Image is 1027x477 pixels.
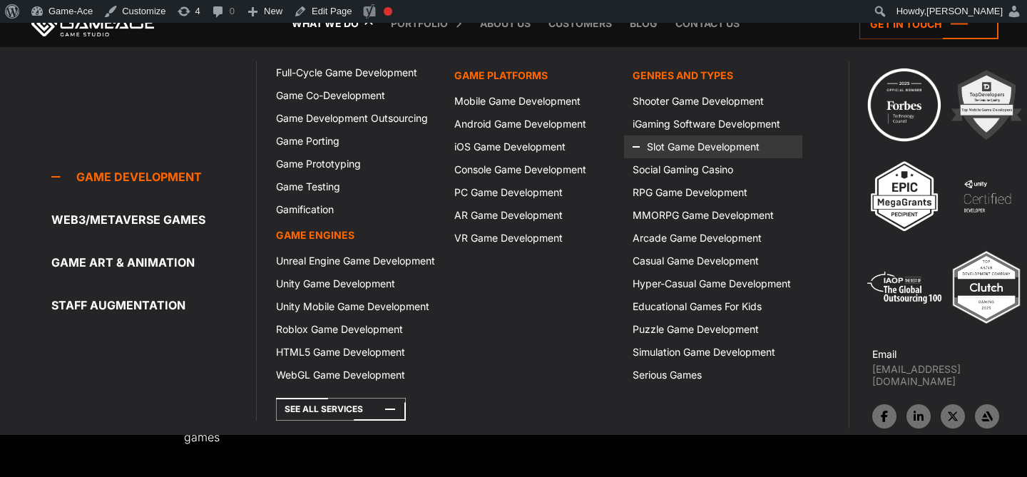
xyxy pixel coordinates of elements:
img: 2 [947,66,1026,144]
a: Game Engines [267,221,446,250]
a: Web3/Metaverse Games [51,205,256,234]
a: Arcade Game Development [624,227,802,250]
a: iOS Game Development [446,135,624,158]
a: Game Porting [267,130,446,153]
a: Serious Games [624,364,802,386]
a: Game Testing [267,175,446,198]
a: Genres and Types [624,61,802,90]
img: Top ar vr development company gaming 2025 game ace [947,248,1026,327]
a: Game platforms [446,61,624,90]
a: Social Gaming Casino [624,158,802,181]
a: Slot Game Development [624,135,802,158]
a: Game development [51,163,256,191]
a: Puzzle Game Development [624,318,802,341]
a: Get in touch [859,9,998,39]
a: Roblox Game Development [267,318,446,341]
strong: Email [872,348,896,360]
a: Console Game Development [446,158,624,181]
a: HTML5 Game Development [267,341,446,364]
a: Android Game Development [446,113,624,135]
a: Game Co-Development [267,84,446,107]
a: Game Prototyping [267,153,446,175]
img: 5 [865,248,944,327]
div: Focus keyphrase not set [384,7,392,16]
img: 3 [865,157,944,235]
a: Mobile Game Development [446,90,624,113]
a: Educational Games For Kids [624,295,802,318]
a: Staff Augmentation [51,291,256,319]
span: [PERSON_NAME] [926,6,1003,16]
a: Unreal Engine Game Development [267,250,446,272]
a: RPG Game Development [624,181,802,204]
a: [EMAIL_ADDRESS][DOMAIN_NAME] [872,363,1027,387]
a: Casual Game Development [624,250,802,272]
a: Gamification [267,198,446,221]
a: WebGL Game Development [267,364,446,386]
img: 4 [948,157,1026,235]
a: Shooter Game Development [624,90,802,113]
a: Full-Cycle Game Development [267,61,446,84]
a: Unity Game Development [267,272,446,295]
a: Unity Mobile Game Development [267,295,446,318]
a: See All Services [276,398,406,421]
a: VR Game Development [446,227,624,250]
img: Technology council badge program ace 2025 game ace [865,66,944,144]
a: Game Art & Animation [51,248,256,277]
a: MMORPG Game Development [624,204,802,227]
a: Simulation Game Development [624,341,802,364]
a: iGaming Software Development [624,113,802,135]
a: Hyper-Casual Game Development [624,272,802,295]
a: Game Development Outsourcing [267,107,446,130]
a: PC Game Development [446,181,624,204]
a: AR Game Development [446,204,624,227]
